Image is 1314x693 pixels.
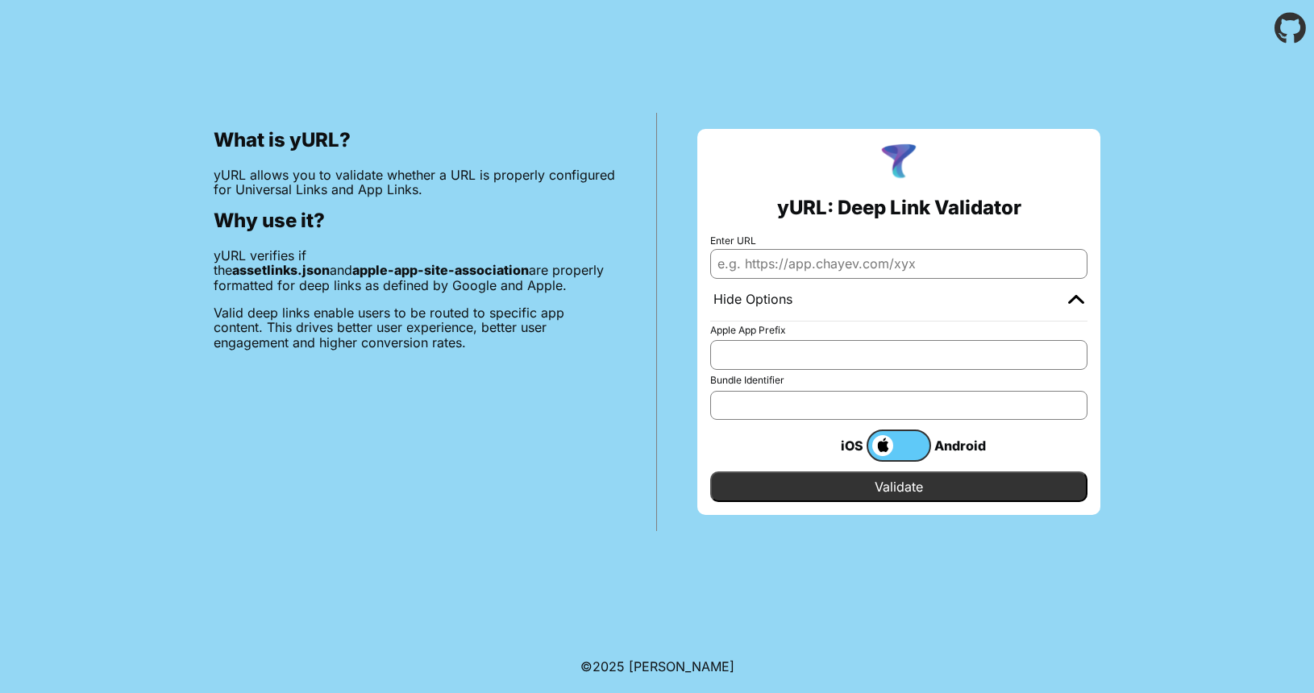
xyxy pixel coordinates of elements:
input: Validate [710,471,1087,502]
h2: yURL: Deep Link Validator [777,197,1021,219]
label: Enter URL [710,235,1087,247]
footer: © [580,640,734,693]
div: Android [931,435,996,456]
div: iOS [802,435,867,456]
img: chevron [1068,294,1084,304]
h2: Why use it? [214,210,616,232]
p: yURL verifies if the and are properly formatted for deep links as defined by Google and Apple. [214,248,616,293]
b: apple-app-site-association [352,262,529,278]
b: assetlinks.json [232,262,330,278]
label: Bundle Identifier [710,375,1087,386]
span: 2025 [593,658,625,674]
p: Valid deep links enable users to be routed to specific app content. This drives better user exper... [214,305,616,350]
input: e.g. https://app.chayev.com/xyx [710,249,1087,278]
p: yURL allows you to validate whether a URL is properly configured for Universal Links and App Links. [214,168,616,197]
div: Hide Options [713,292,792,308]
img: yURL Logo [878,142,920,184]
h2: What is yURL? [214,129,616,151]
label: Apple App Prefix [710,325,1087,336]
a: Michael Ibragimchayev's Personal Site [629,658,734,674]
